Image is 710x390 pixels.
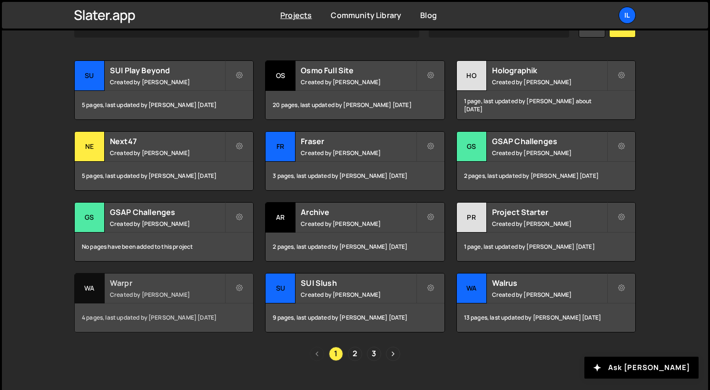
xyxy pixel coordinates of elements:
a: Fr Fraser Created by [PERSON_NAME] 3 pages, last updated by [PERSON_NAME] [DATE] [265,131,444,191]
small: Created by [PERSON_NAME] [110,220,225,228]
a: Blog [420,10,437,20]
div: Wa [457,273,487,303]
a: Os Osmo Full Site Created by [PERSON_NAME] 20 pages, last updated by [PERSON_NAME] [DATE] [265,60,444,120]
small: Created by [PERSON_NAME] [301,291,415,299]
small: Created by [PERSON_NAME] [110,78,225,86]
a: GS GSAP Challenges Created by [PERSON_NAME] 2 pages, last updated by [PERSON_NAME] [DATE] [456,131,636,191]
h2: Archive [301,207,415,217]
h2: Holographik [492,65,607,76]
div: SU [266,273,296,303]
small: Created by [PERSON_NAME] [301,78,415,86]
div: 20 pages, last updated by [PERSON_NAME] [DATE] [266,91,444,119]
small: Created by [PERSON_NAME] [110,291,225,299]
small: Created by [PERSON_NAME] [110,149,225,157]
div: Ho [457,61,487,91]
div: Ne [75,132,105,162]
small: Created by [PERSON_NAME] [492,149,607,157]
a: GS GSAP Challenges Created by [PERSON_NAME] No pages have been added to this project [74,202,254,262]
h2: Fraser [301,136,415,146]
a: Ho Holographik Created by [PERSON_NAME] 1 page, last updated by [PERSON_NAME] about [DATE] [456,60,636,120]
a: Community Library [331,10,401,20]
div: 1 page, last updated by [PERSON_NAME] [DATE] [457,233,635,261]
div: 2 pages, last updated by [PERSON_NAME] [DATE] [457,162,635,190]
small: Created by [PERSON_NAME] [492,78,607,86]
div: 4 pages, last updated by [PERSON_NAME] [DATE] [75,303,253,332]
h2: Walrus [492,278,607,288]
a: Page 3 [367,347,381,361]
div: GS [457,132,487,162]
button: Ask [PERSON_NAME] [584,357,699,379]
div: 2 pages, last updated by [PERSON_NAME] [DATE] [266,233,444,261]
a: Ar Archive Created by [PERSON_NAME] 2 pages, last updated by [PERSON_NAME] [DATE] [265,202,444,262]
a: Pr Project Starter Created by [PERSON_NAME] 1 page, last updated by [PERSON_NAME] [DATE] [456,202,636,262]
small: Created by [PERSON_NAME] [301,220,415,228]
h2: Next47 [110,136,225,146]
h2: GSAP Challenges [492,136,607,146]
div: No pages have been added to this project [75,233,253,261]
h2: GSAP Challenges [110,207,225,217]
h2: SUI Slush [301,278,415,288]
div: Pr [457,203,487,233]
div: GS [75,203,105,233]
h2: Warpr [110,278,225,288]
div: 1 page, last updated by [PERSON_NAME] about [DATE] [457,91,635,119]
small: Created by [PERSON_NAME] [492,220,607,228]
div: 5 pages, last updated by [PERSON_NAME] [DATE] [75,91,253,119]
div: 9 pages, last updated by [PERSON_NAME] [DATE] [266,303,444,332]
a: Il [619,7,636,24]
div: 5 pages, last updated by [PERSON_NAME] [DATE] [75,162,253,190]
div: 3 pages, last updated by [PERSON_NAME] [DATE] [266,162,444,190]
div: Ar [266,203,296,233]
small: Created by [PERSON_NAME] [492,291,607,299]
h2: Project Starter [492,207,607,217]
a: Wa Walrus Created by [PERSON_NAME] 13 pages, last updated by [PERSON_NAME] [DATE] [456,273,636,332]
h2: Osmo Full Site [301,65,415,76]
a: SU SUI Slush Created by [PERSON_NAME] 9 pages, last updated by [PERSON_NAME] [DATE] [265,273,444,332]
div: Fr [266,132,296,162]
a: Projects [280,10,312,20]
a: Wa Warpr Created by [PERSON_NAME] 4 pages, last updated by [PERSON_NAME] [DATE] [74,273,254,332]
a: Next page [386,347,400,361]
h2: SUI Play Beyond [110,65,225,76]
div: Os [266,61,296,91]
div: SU [75,61,105,91]
a: Ne Next47 Created by [PERSON_NAME] 5 pages, last updated by [PERSON_NAME] [DATE] [74,131,254,191]
div: 13 pages, last updated by [PERSON_NAME] [DATE] [457,303,635,332]
div: Pagination [74,347,636,361]
small: Created by [PERSON_NAME] [301,149,415,157]
a: SU SUI Play Beyond Created by [PERSON_NAME] 5 pages, last updated by [PERSON_NAME] [DATE] [74,60,254,120]
div: Wa [75,273,105,303]
a: Page 2 [348,347,362,361]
